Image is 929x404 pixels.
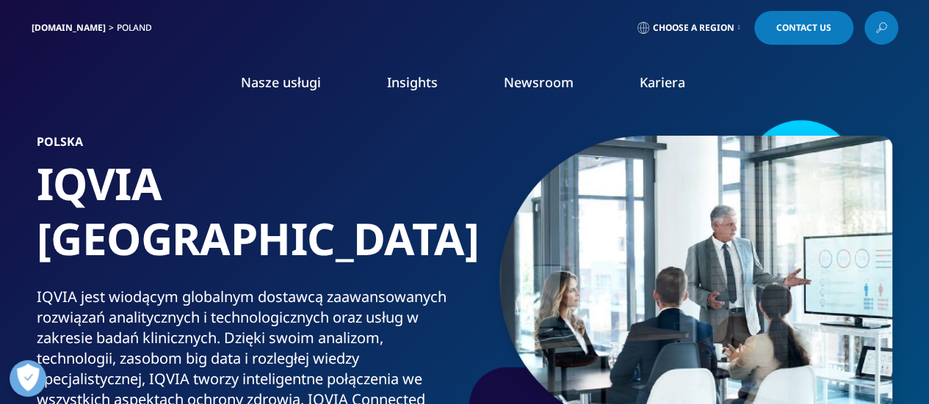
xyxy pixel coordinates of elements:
[640,73,685,91] a: Kariera
[387,73,438,91] a: Insights
[117,22,158,34] div: Poland
[37,136,459,156] h6: Polska
[241,73,321,91] a: Nasze usługi
[653,22,734,34] span: Choose a Region
[776,23,831,32] span: Contact Us
[32,21,106,34] a: [DOMAIN_NAME]
[155,51,898,120] nav: Primary
[504,73,574,91] a: Newsroom
[37,156,459,287] h1: IQVIA [GEOGRAPHIC_DATA]
[754,11,853,45] a: Contact Us
[10,360,46,397] button: Open Preferences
